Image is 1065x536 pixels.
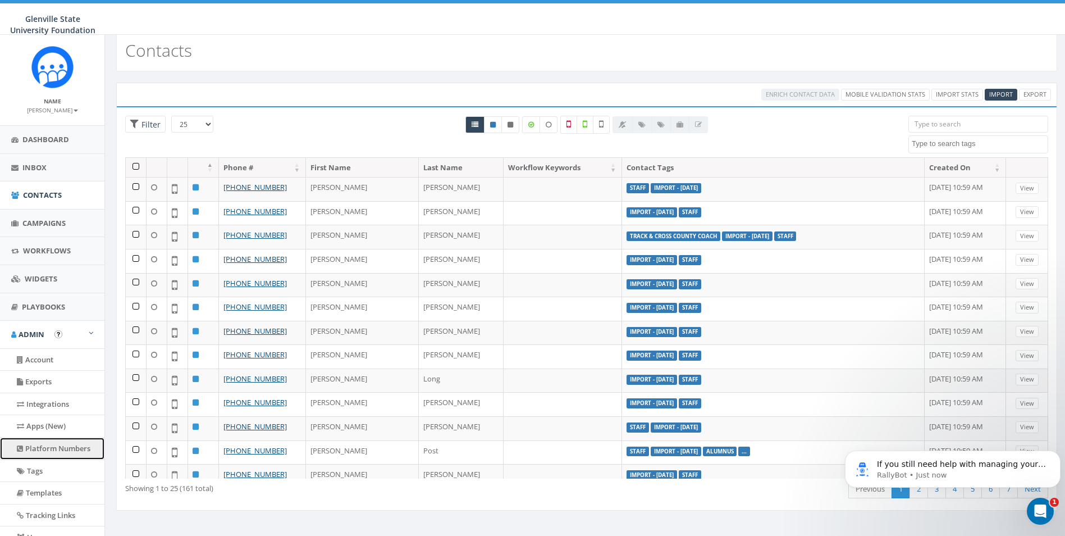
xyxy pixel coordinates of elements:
[419,392,504,416] td: [PERSON_NAME]
[419,369,504,393] td: Long
[522,116,540,133] label: Data Enriched
[44,97,61,105] small: Name
[306,321,419,345] td: [PERSON_NAME]
[419,440,504,465] td: Post
[651,447,701,457] label: Import - [DATE]
[22,302,65,312] span: Playbooks
[1016,206,1039,218] a: View
[577,116,593,134] label: Validated
[27,105,78,115] a: [PERSON_NAME]
[306,440,419,465] td: [PERSON_NAME]
[840,427,1065,506] iframe: Intercom notifications message
[223,278,287,288] a: [PHONE_NUMBER]
[1016,374,1039,385] a: View
[925,369,1006,393] td: [DATE] 10:59 AM
[1016,421,1039,433] a: View
[1016,254,1039,266] a: View
[627,279,677,289] label: Import - [DATE]
[306,177,419,201] td: [PERSON_NAME]
[1016,326,1039,338] a: View
[501,116,519,133] a: Opted Out
[627,470,677,480] label: Import - [DATE]
[925,321,1006,345] td: [DATE] 10:59 AM
[419,225,504,249] td: [PERSON_NAME]
[10,13,95,35] span: Glenville State University Foundation
[1019,89,1051,101] a: Export
[925,158,1006,178] th: Created On: activate to sort column ascending
[223,469,287,479] a: [PHONE_NUMBER]
[679,303,701,313] label: Staff
[22,134,69,144] span: Dashboard
[223,349,287,360] a: [PHONE_NUMBER]
[31,46,74,88] img: Rally_Corp_Icon.png
[23,190,62,200] span: Contacts
[627,255,677,265] label: Import - [DATE]
[651,183,701,193] label: Import - [DATE]
[306,201,419,225] td: [PERSON_NAME]
[627,375,677,385] label: Import - [DATE]
[419,344,504,369] td: [PERSON_NAME]
[223,397,287,407] a: [PHONE_NUMBER]
[1050,498,1059,507] span: 1
[627,207,677,217] label: Import - [DATE]
[419,321,504,345] td: [PERSON_NAME]
[306,158,419,178] th: First Name
[419,273,504,297] td: [PERSON_NAME]
[223,326,287,336] a: [PHONE_NUMBER]
[989,90,1013,98] span: Import
[490,121,496,128] i: This phone number is subscribed and will receive texts.
[627,303,677,313] label: Import - [DATE]
[306,297,419,321] td: [PERSON_NAME]
[925,225,1006,249] td: [DATE] 10:59 AM
[306,392,419,416] td: [PERSON_NAME]
[465,116,484,133] a: All contacts
[540,116,557,133] label: Data not Enriched
[1016,350,1039,362] a: View
[419,249,504,273] td: [PERSON_NAME]
[925,297,1006,321] td: [DATE] 10:59 AM
[223,446,287,456] a: [PHONE_NUMBER]
[925,392,1006,416] td: [DATE] 10:59 AM
[925,177,1006,201] td: [DATE] 10:59 AM
[722,231,773,242] label: Import - [DATE]
[223,182,287,192] a: [PHONE_NUMBER]
[504,158,622,178] th: Workflow Keywords: activate to sort column ascending
[1016,230,1039,242] a: View
[223,206,287,216] a: [PHONE_NUMBER]
[306,344,419,369] td: [PERSON_NAME]
[679,398,701,408] label: Staff
[223,302,287,312] a: [PHONE_NUMBER]
[925,344,1006,369] td: [DATE] 10:59 AM
[679,375,701,385] label: Staff
[841,89,930,101] a: Mobile Validation Stats
[125,479,500,494] div: Showing 1 to 25 (161 total)
[627,351,677,361] label: Import - [DATE]
[985,89,1017,101] a: Import
[1016,183,1039,194] a: View
[219,158,306,178] th: Phone #: activate to sort column ascending
[508,121,513,128] i: This phone number is unsubscribed and has opted-out of all texts.
[679,207,701,217] label: Staff
[989,90,1013,98] span: CSV files only
[925,273,1006,297] td: [DATE] 10:59 AM
[22,218,66,228] span: Campaigns
[306,369,419,393] td: [PERSON_NAME]
[931,89,983,101] a: Import Stats
[306,464,419,488] td: [PERSON_NAME]
[25,274,57,284] span: Widgets
[908,116,1048,133] input: Type to search
[139,119,161,130] span: Filter
[1027,498,1054,525] iframe: Intercom live chat
[627,183,649,193] label: Staff
[679,470,701,480] label: Staff
[651,423,701,433] label: Import - [DATE]
[223,230,287,240] a: [PHONE_NUMBER]
[627,447,649,457] label: Staff
[306,273,419,297] td: [PERSON_NAME]
[925,416,1006,440] td: [DATE] 10:59 AM
[627,398,677,408] label: Import - [DATE]
[19,329,44,339] span: Admin
[419,464,504,488] td: [PERSON_NAME]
